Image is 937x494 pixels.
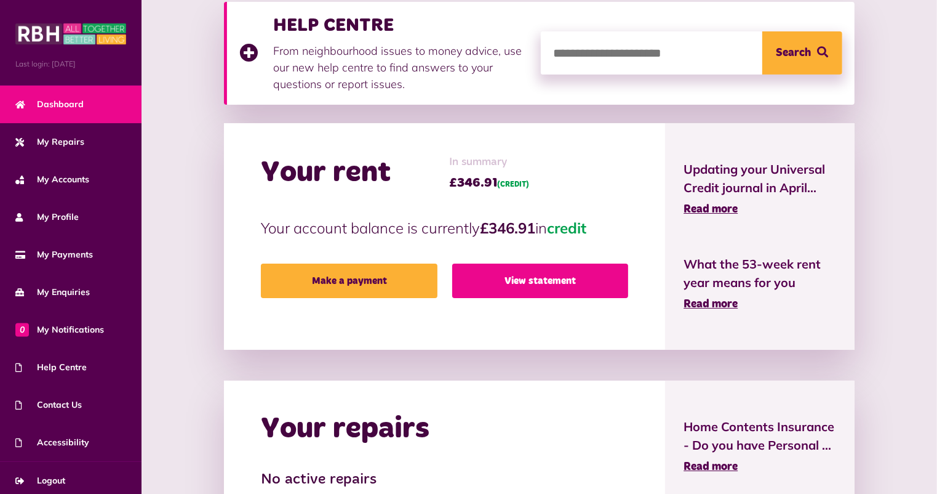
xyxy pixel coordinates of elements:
[684,255,835,313] a: What the 53-week rent year means for you Read more
[15,399,82,411] span: Contact Us
[684,418,835,455] span: Home Contents Insurance - Do you have Personal ...
[480,219,535,237] strong: £346.91
[684,160,835,218] a: Updating your Universal Credit journal in April... Read more
[261,155,391,191] h2: Your rent
[684,204,738,215] span: Read more
[273,14,528,36] h3: HELP CENTRE
[449,154,529,171] span: In summary
[684,299,738,310] span: Read more
[15,173,89,186] span: My Accounts
[497,181,529,188] span: (CREDIT)
[261,411,429,447] h2: Your repairs
[776,31,811,75] span: Search
[15,22,126,46] img: MyRBH
[15,436,89,449] span: Accessibility
[261,471,628,489] h3: No active repairs
[273,43,528,92] p: From neighbourhood issues to money advice, use our new help centre to find answers to your questi...
[15,59,126,70] span: Last login: [DATE]
[684,418,835,476] a: Home Contents Insurance - Do you have Personal ... Read more
[15,474,65,487] span: Logout
[547,219,586,237] span: credit
[15,211,79,224] span: My Profile
[15,136,84,148] span: My Repairs
[15,323,29,336] span: 0
[15,286,90,299] span: My Enquiries
[261,217,628,239] p: Your account balance is currently in
[15,98,84,111] span: Dashboard
[15,361,87,374] span: Help Centre
[684,255,835,292] span: What the 53-week rent year means for you
[15,323,104,336] span: My Notifications
[261,264,437,298] a: Make a payment
[449,174,529,192] span: £346.91
[452,264,629,298] a: View statement
[762,31,842,75] button: Search
[15,248,93,261] span: My Payments
[684,160,835,197] span: Updating your Universal Credit journal in April...
[684,461,738,472] span: Read more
